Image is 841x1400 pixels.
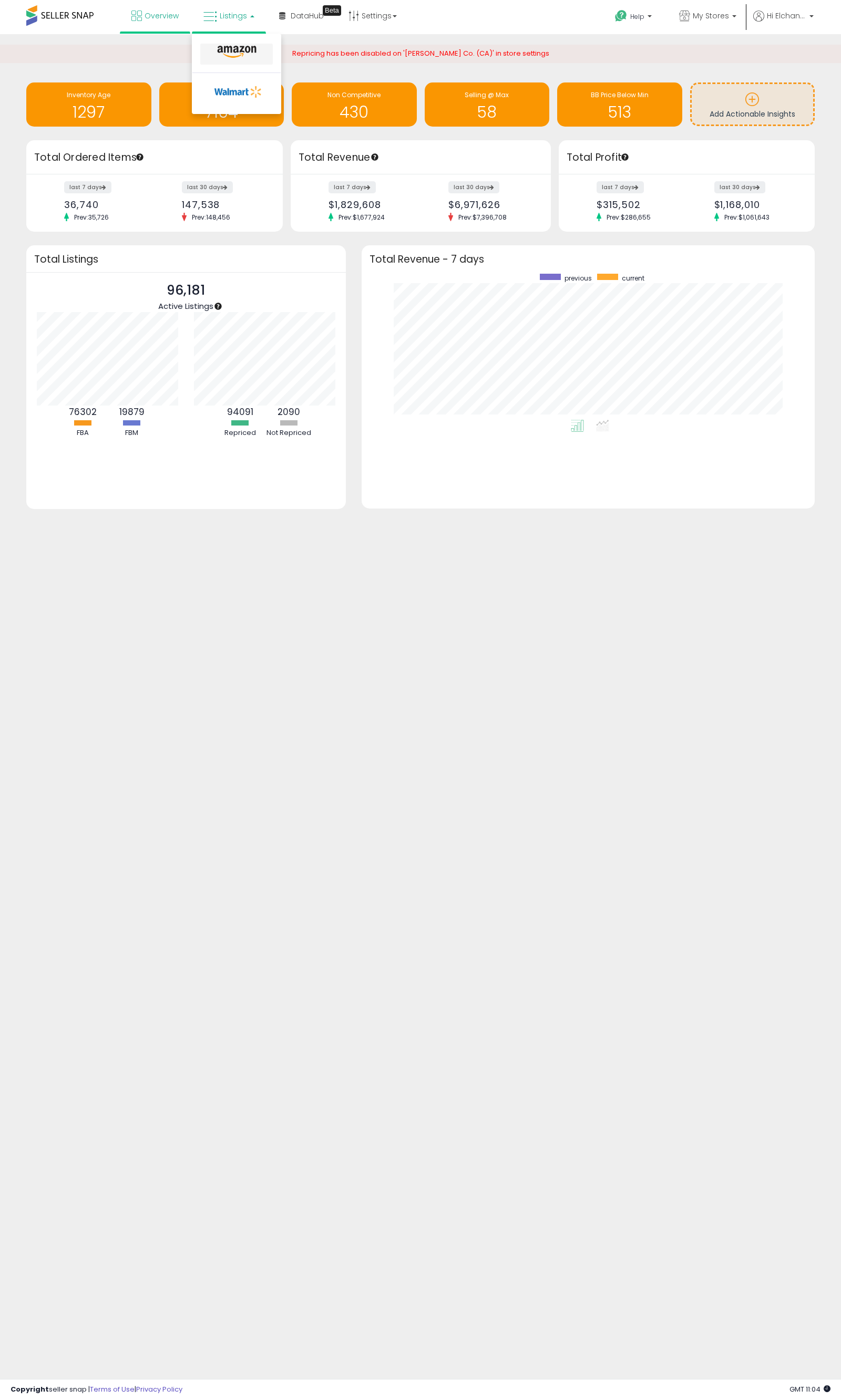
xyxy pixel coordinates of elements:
[607,2,662,34] a: Help
[187,213,235,222] span: Prev: 148,456
[217,428,264,438] div: Repriced
[213,302,223,311] div: Tooltip anchor
[620,152,630,162] div: Tooltip anchor
[719,213,775,222] span: Prev: $1,061,643
[329,199,413,210] div: $1,829,608
[567,150,807,165] h3: Total Profit
[158,300,213,312] span: Active Listings
[453,213,512,222] span: Prev: $7,396,708
[425,82,550,127] a: Selling @ Max 58
[597,181,644,193] label: last 7 days
[64,199,146,210] div: 36,740
[69,213,114,222] span: Prev: 35,726
[630,12,644,21] span: Help
[265,428,313,438] div: Not Repriced
[714,199,796,210] div: $1,168,010
[323,5,341,16] div: Tooltip anchor
[220,11,247,21] span: Listings
[597,199,679,210] div: $315,502
[69,406,97,418] b: 76302
[591,90,649,99] span: BB Price Below Min
[34,255,338,263] h3: Total Listings
[465,90,509,99] span: Selling @ Max
[601,213,656,222] span: Prev: $286,655
[299,150,543,165] h3: Total Revenue
[108,428,156,438] div: FBM
[59,428,107,438] div: FBA
[614,9,628,23] i: Get Help
[182,199,264,210] div: 147,538
[622,274,644,283] span: current
[119,406,145,418] b: 19879
[557,82,682,127] a: BB Price Below Min 513
[333,213,390,222] span: Prev: $1,677,924
[370,255,807,263] h3: Total Revenue - 7 days
[227,406,253,418] b: 94091
[278,406,300,418] b: 2090
[448,181,499,193] label: last 30 days
[370,152,380,162] div: Tooltip anchor
[292,82,417,127] a: Non Competitive 430
[292,48,549,58] span: Repricing has been disabled on '[PERSON_NAME] Co. (CA)' in store settings
[135,152,145,162] div: Tooltip anchor
[182,181,233,193] label: last 30 days
[145,11,179,21] span: Overview
[565,274,592,283] span: previous
[448,199,532,210] div: $6,971,626
[430,103,545,121] h1: 58
[158,281,213,300] p: 96,181
[767,11,806,21] span: Hi Elchanan
[67,90,110,99] span: Inventory Age
[329,181,376,193] label: last 7 days
[34,150,275,165] h3: Total Ordered Items
[692,84,814,125] a: Add Actionable Insights
[64,181,111,193] label: last 7 days
[562,103,677,121] h1: 513
[291,11,324,21] span: DataHub
[32,103,146,121] h1: 1297
[714,181,765,193] label: last 30 days
[159,82,284,127] a: Needs to Reprice 7164
[710,109,795,119] span: Add Actionable Insights
[753,11,814,34] a: Hi Elchanan
[165,103,279,121] h1: 7164
[297,103,412,121] h1: 430
[693,11,729,21] span: My Stores
[26,82,151,127] a: Inventory Age 1297
[327,90,381,99] span: Non Competitive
